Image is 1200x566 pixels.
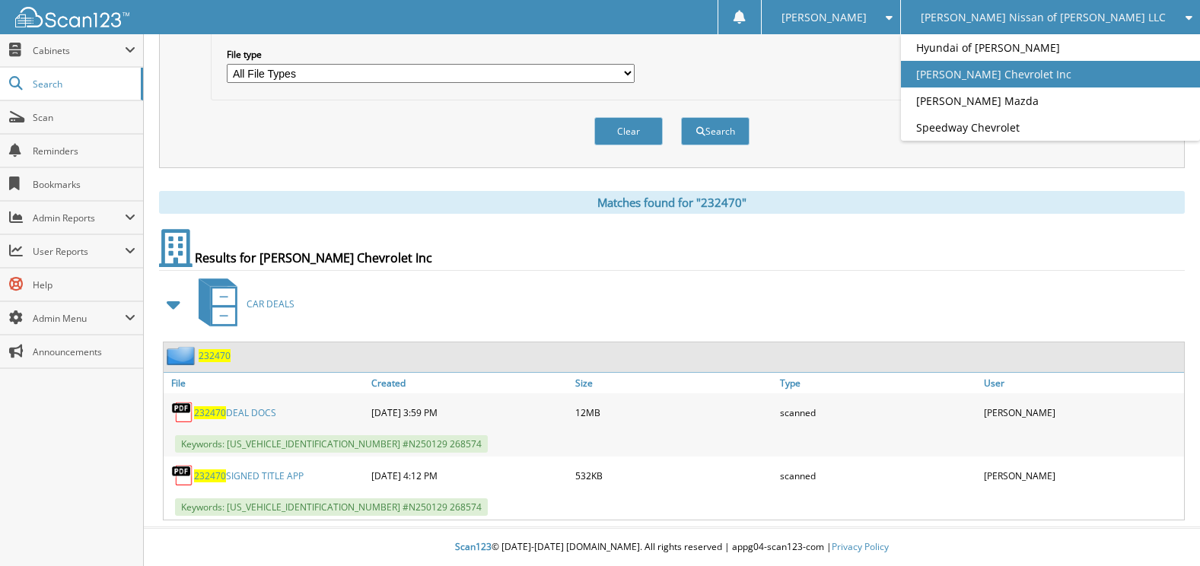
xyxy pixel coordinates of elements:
[171,401,194,424] img: PDF.png
[455,540,492,553] span: Scan123
[368,397,571,428] div: [DATE] 3:59 PM
[594,117,663,145] button: Clear
[368,460,571,491] div: [DATE] 4:12 PM
[194,406,276,419] a: 232470DEAL DOCS
[368,373,571,393] a: Created
[776,373,980,393] a: Type
[901,114,1200,141] a: Speedway Chevrolet
[1124,493,1200,566] iframe: Chat Widget
[901,61,1200,87] a: [PERSON_NAME] Chevrolet Inc
[167,346,199,365] img: folder2.png
[980,397,1184,428] div: [PERSON_NAME]
[194,469,304,482] a: 232470SIGNED TITLE APP
[571,460,775,491] div: 532KB
[227,48,634,61] label: File type
[781,13,867,22] span: [PERSON_NAME]
[980,373,1184,393] a: User
[776,460,980,491] div: scanned
[199,349,231,362] a: 232470
[33,312,125,325] span: Admin Menu
[159,191,1185,214] div: Matches found for "232470"
[189,274,294,334] a: CAR DEALS
[33,78,133,91] span: Search
[195,250,432,266] span: Results for [PERSON_NAME] Chevrolet Inc
[164,373,368,393] a: File
[921,13,1166,22] span: [PERSON_NAME] Nissan of [PERSON_NAME] LLC
[901,87,1200,114] a: [PERSON_NAME] Mazda
[194,406,226,419] span: 232470
[33,111,135,124] span: Scan
[171,464,194,487] img: PDF.png
[194,469,226,482] span: 232470
[33,278,135,291] span: Help
[571,373,775,393] a: Size
[33,44,125,57] span: Cabinets
[175,435,488,453] span: Keywords: [US_VEHICLE_IDENTIFICATION_NUMBER] #N250129 268574
[832,540,889,553] a: Privacy Policy
[33,245,125,258] span: User Reports
[15,7,129,27] img: scan123-logo-white.svg
[144,529,1200,566] div: © [DATE]-[DATE] [DOMAIN_NAME]. All rights reserved | appg04-scan123-com |
[33,178,135,191] span: Bookmarks
[33,145,135,157] span: Reminders
[681,117,750,145] button: Search
[247,297,294,310] span: CAR DEALS
[33,211,125,224] span: Admin Reports
[175,498,488,516] span: Keywords: [US_VEHICLE_IDENTIFICATION_NUMBER] #N250129 268574
[571,397,775,428] div: 12MB
[980,460,1184,491] div: [PERSON_NAME]
[901,34,1200,61] a: Hyundai of [PERSON_NAME]
[776,397,980,428] div: scanned
[33,345,135,358] span: Announcements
